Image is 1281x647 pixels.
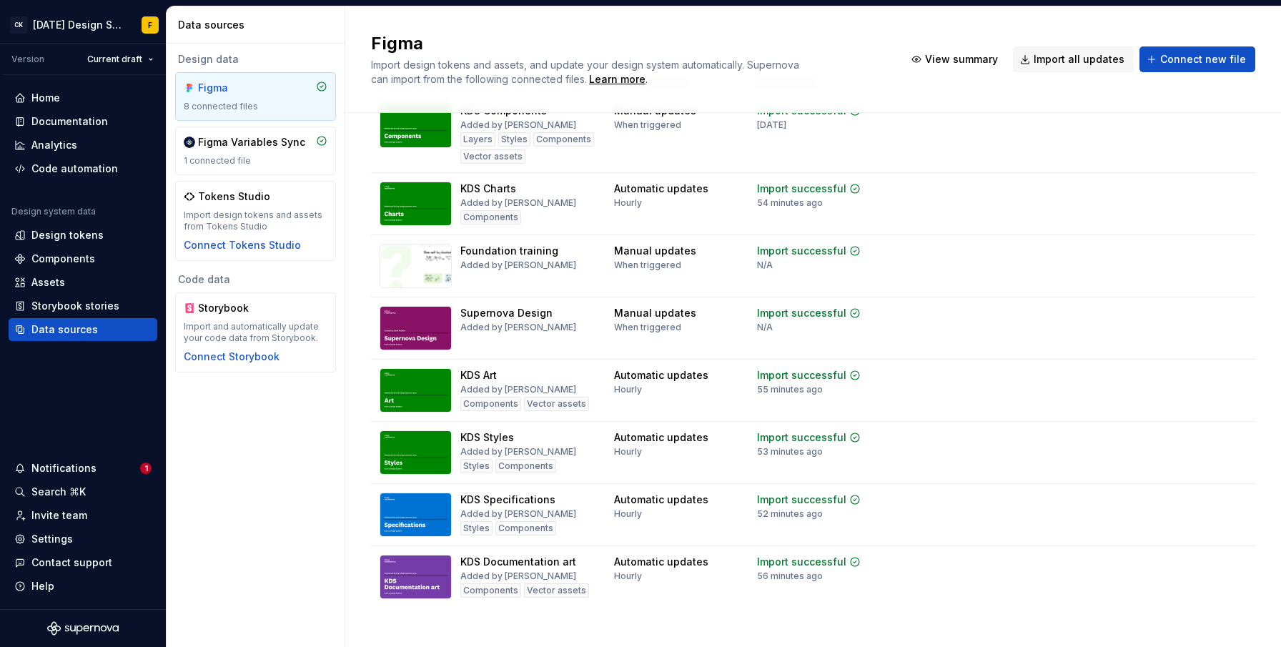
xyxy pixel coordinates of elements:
div: Styles [498,132,530,147]
a: Components [9,247,157,270]
div: Help [31,579,54,593]
div: Figma [198,81,267,95]
div: KDS Styles [460,430,514,445]
div: [DATE] Design System [33,18,124,32]
div: Added by [PERSON_NAME] [460,119,576,131]
div: Styles [460,459,493,473]
div: Import successful [757,368,846,382]
div: 1 connected file [184,155,327,167]
div: Home [31,91,60,105]
div: Components [460,210,521,224]
div: 52 minutes ago [757,508,823,520]
div: 56 minutes ago [757,571,823,582]
a: StorybookImport and automatically update your code data from Storybook.Connect Storybook [175,292,336,372]
a: Storybook stories [9,295,157,317]
div: Manual updates [614,244,696,258]
div: Figma Variables Sync [198,135,305,149]
span: Current draft [87,54,142,65]
div: Automatic updates [614,368,708,382]
div: 54 minutes ago [757,197,823,209]
a: Data sources [9,318,157,341]
div: Data sources [178,18,339,32]
div: Components [533,132,594,147]
div: Contact support [31,555,112,570]
div: Components [460,583,521,598]
a: Learn more [589,72,646,87]
div: Hourly [614,571,642,582]
div: 55 minutes ago [757,384,823,395]
div: Notifications [31,461,97,475]
div: Components [495,459,556,473]
div: CK [10,16,27,34]
button: CK[DATE] Design SystemF [3,9,163,40]
div: Import design tokens and assets from Tokens Studio [184,209,327,232]
div: Hourly [614,508,642,520]
span: Import design tokens and assets, and update your design system automatically. Supernova can impor... [371,59,802,85]
div: Search ⌘K [31,485,86,499]
button: Notifications1 [9,457,157,480]
div: Storybook [198,301,267,315]
div: Automatic updates [614,555,708,569]
a: Documentation [9,110,157,133]
div: KDS Art [460,368,497,382]
span: Import all updates [1034,52,1124,66]
div: When triggered [614,322,681,333]
div: KDS Charts [460,182,516,196]
div: Added by [PERSON_NAME] [460,260,576,271]
div: N/A [757,322,773,333]
button: Contact support [9,551,157,574]
div: Components [495,521,556,535]
a: Assets [9,271,157,294]
div: 53 minutes ago [757,446,823,458]
div: Vector assets [524,397,589,411]
button: Connect Storybook [184,350,280,364]
div: Import and automatically update your code data from Storybook. [184,321,327,344]
div: Import successful [757,493,846,507]
div: N/A [757,260,773,271]
div: Design system data [11,206,96,217]
div: Supernova Design [460,306,553,320]
a: Supernova Logo [47,621,119,636]
div: Data sources [31,322,98,337]
div: Automatic updates [614,493,708,507]
button: Search ⌘K [9,480,157,503]
button: Import all updates [1013,46,1134,72]
div: When triggered [614,260,681,271]
span: View summary [925,52,998,66]
div: Design tokens [31,228,104,242]
div: Storybook stories [31,299,119,313]
div: Tokens Studio [198,189,270,204]
div: Documentation [31,114,108,129]
a: Tokens StudioImport design tokens and assets from Tokens StudioConnect Tokens Studio [175,181,336,261]
div: Import successful [757,306,846,320]
div: KDS Documentation art [460,555,576,569]
a: Figma Variables Sync1 connected file [175,127,336,175]
div: When triggered [614,119,681,131]
div: KDS Specifications [460,493,555,507]
a: Figma8 connected files [175,72,336,121]
h2: Figma [371,32,887,55]
a: Analytics [9,134,157,157]
div: Automatic updates [614,430,708,445]
a: Design tokens [9,224,157,247]
div: Automatic updates [614,182,708,196]
div: Hourly [614,197,642,209]
div: 8 connected files [184,101,327,112]
div: Import successful [757,182,846,196]
div: Added by [PERSON_NAME] [460,197,576,209]
div: Layers [460,132,495,147]
span: 1 [140,463,152,474]
div: Import successful [757,555,846,569]
div: Design data [175,52,336,66]
div: Invite team [31,508,87,523]
div: Added by [PERSON_NAME] [460,446,576,458]
div: Manual updates [614,306,696,320]
span: Connect new file [1160,52,1246,66]
div: Components [31,252,95,266]
button: Connect new file [1139,46,1255,72]
div: Vector assets [524,583,589,598]
div: Foundation training [460,244,558,258]
div: Components [460,397,521,411]
a: Invite team [9,504,157,527]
